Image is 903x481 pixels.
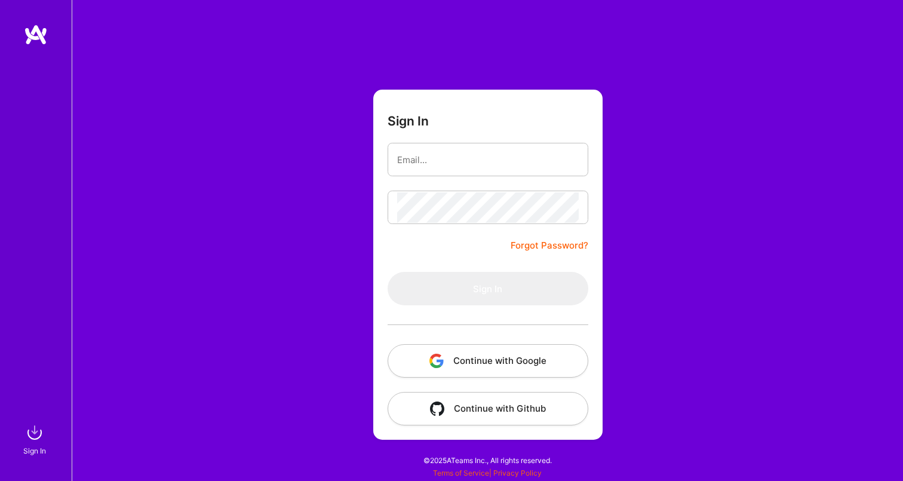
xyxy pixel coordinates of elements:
[388,272,588,305] button: Sign In
[511,238,588,253] a: Forgot Password?
[433,468,542,477] span: |
[388,344,588,378] button: Continue with Google
[25,421,47,457] a: sign inSign In
[430,402,444,416] img: icon
[397,145,579,175] input: Email...
[388,114,429,128] h3: Sign In
[388,392,588,425] button: Continue with Github
[23,445,46,457] div: Sign In
[23,421,47,445] img: sign in
[493,468,542,477] a: Privacy Policy
[429,354,444,368] img: icon
[72,445,903,475] div: © 2025 ATeams Inc., All rights reserved.
[24,24,48,45] img: logo
[433,468,489,477] a: Terms of Service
